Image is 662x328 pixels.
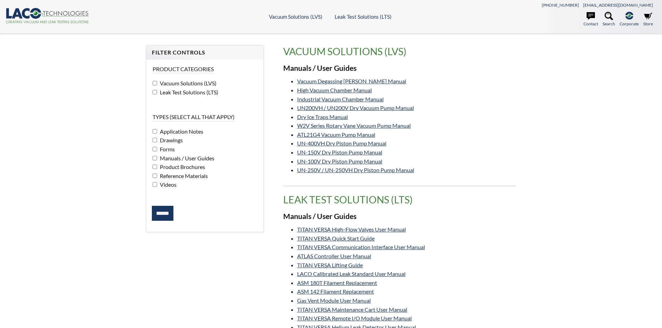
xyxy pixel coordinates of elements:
[297,288,374,295] a: ASM 142 Filament Replacement
[158,146,175,152] span: Forms
[153,182,157,187] input: Videos
[297,131,375,138] a: ATL21G4 Vacuum Pump Manual
[297,279,377,286] a: ASM 180T Filament Replacement
[542,2,579,8] a: [PHONE_NUMBER]
[297,253,371,259] a: ATLAS Controller User Manual
[620,20,639,27] span: Corporate
[153,129,157,134] input: Application Notes
[297,297,371,304] a: Gas Vent Module User Manual
[297,262,363,268] a: TITAN VERSA Lifting Guide
[297,149,382,155] a: UN-150V Dry Piston Pump Manual
[297,104,414,111] a: UN200VH / UN200V Dry Vacuum Pump Manual
[153,90,157,94] input: Leak Test Solutions (LTS)
[297,87,372,93] a: High Vacuum Chamber Manual
[297,270,406,277] a: LACO Calibrated Leak Standard User Manual
[153,138,157,142] input: Drawings
[158,181,177,188] span: Videos
[158,80,216,86] span: Vacuum Solutions (LVS)
[297,167,414,173] a: UN-250V / UN-250VH Dry Piston Pump Manual
[297,244,425,250] a: TITAN VERSA Communication Interface User Manual
[583,12,598,27] a: Contact
[297,235,375,242] a: TITAN VERSA Quick Start Guide
[335,14,392,20] a: Leak Test Solutions (LTS)
[153,113,235,121] legend: Types (select all that apply)
[158,89,218,95] span: Leak Test Solutions (LTS)
[269,14,322,20] a: Vacuum Solutions (LVS)
[643,12,653,27] a: Store
[153,156,157,160] input: Manuals / User Guides
[297,78,406,84] a: Vacuum Degassing [PERSON_NAME] Manual
[297,96,384,102] a: Industrial Vacuum Chamber Manual
[297,158,382,165] a: UN-100V Dry Piston Pump Manual
[297,140,386,146] a: UN-400VH Dry Piston Pump Manual
[158,155,214,161] span: Manuals / User Guides
[153,147,157,151] input: Forms
[297,113,348,120] a: Dry Ice Traps Manual
[297,122,411,129] a: W2V Series Rotary Vane Vacuum Pump Manual
[297,226,406,233] a: TITAN VERSA High-Flow Valves User Manual
[158,128,203,135] span: Application Notes
[283,45,407,57] span: translation missing: en.product_groups.Vacuum Solutions (LVS)
[158,173,208,179] span: Reference Materials
[153,174,157,178] input: Reference Materials
[583,2,653,8] a: [EMAIL_ADDRESS][DOMAIN_NAME]
[153,81,157,85] input: Vacuum Solutions (LVS)
[283,64,516,73] h3: Manuals / User Guides
[297,315,412,321] a: TITAN VERSA Remote I/O Module User Manual
[152,49,258,56] h4: Filter Controls
[283,194,413,205] span: translation missing: en.product_groups.Leak Test Solutions (LTS)
[158,163,205,170] span: Product Brochures
[297,306,407,313] a: TITAN VERSA Maintenance Cart User Manual
[153,165,157,169] input: Product Brochures
[153,65,214,73] legend: Product Categories
[158,137,183,143] span: Drawings
[603,12,615,27] a: Search
[283,212,516,221] h3: Manuals / User Guides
